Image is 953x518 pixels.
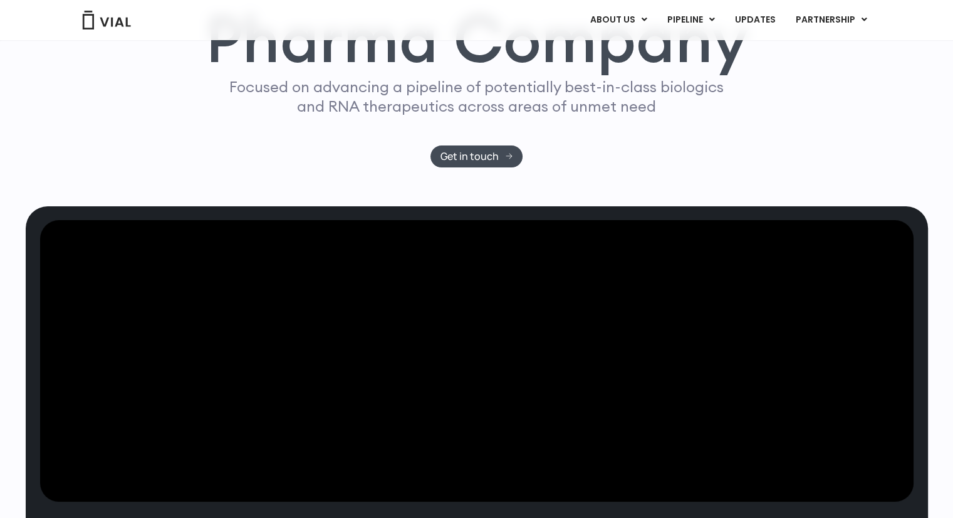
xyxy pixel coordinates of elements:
[657,9,724,31] a: PIPELINEMenu Toggle
[785,9,877,31] a: PARTNERSHIPMenu Toggle
[580,9,656,31] a: ABOUT USMenu Toggle
[224,77,729,116] p: Focused on advancing a pipeline of potentially best-in-class biologics and RNA therapeutics acros...
[81,11,132,29] img: Vial Logo
[430,145,523,167] a: Get in touch
[440,152,499,161] span: Get in touch
[724,9,784,31] a: UPDATES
